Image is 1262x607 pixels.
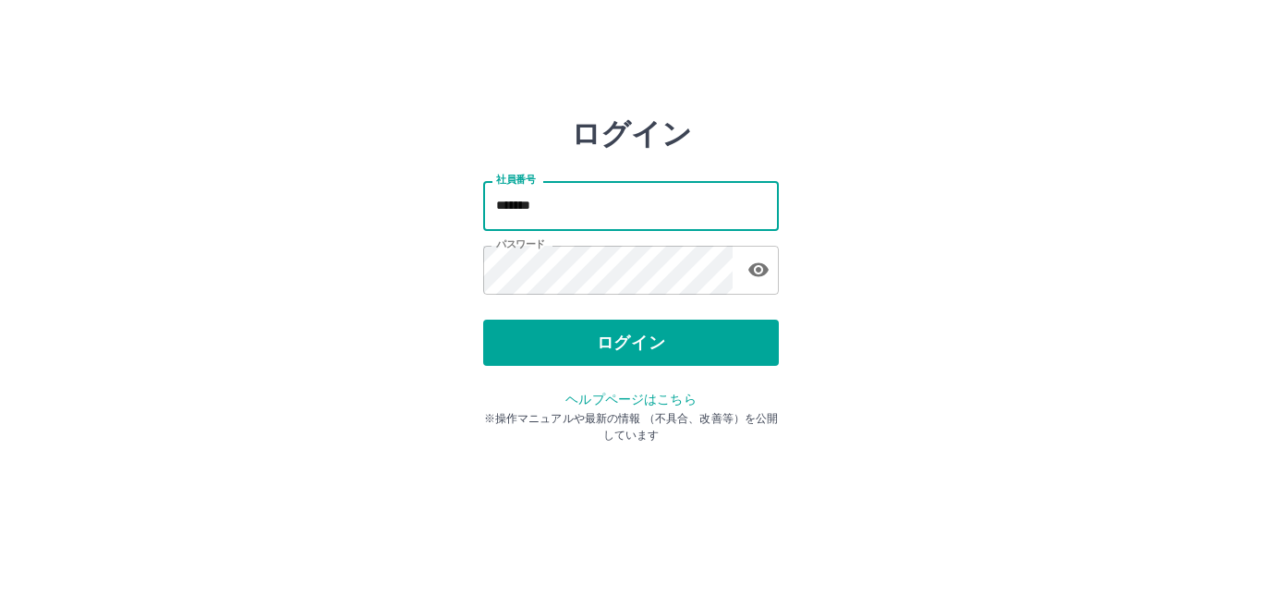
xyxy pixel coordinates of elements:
[483,320,779,366] button: ログイン
[483,410,779,443] p: ※操作マニュアルや最新の情報 （不具合、改善等）を公開しています
[496,237,545,251] label: パスワード
[496,173,535,187] label: 社員番号
[565,392,696,407] a: ヘルプページはこちら
[571,116,692,152] h2: ログイン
